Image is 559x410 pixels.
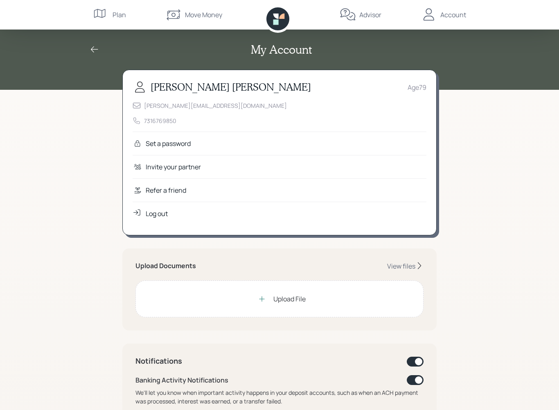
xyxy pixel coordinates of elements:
[135,262,196,270] h5: Upload Documents
[135,375,228,385] div: Banking Activity Notifications
[135,357,182,366] h4: Notifications
[135,388,424,405] div: We'll let you know when important activity happens in your deposit accounts, such as when an ACH ...
[440,10,466,20] div: Account
[146,139,191,148] div: Set a password
[359,10,381,20] div: Advisor
[408,82,426,92] div: Age 79
[146,209,168,219] div: Log out
[387,262,415,271] div: View files
[151,81,311,93] h3: [PERSON_NAME] [PERSON_NAME]
[146,185,186,195] div: Refer a friend
[273,294,306,304] div: Upload File
[144,116,176,125] div: 7316769850
[144,101,287,110] div: [PERSON_NAME][EMAIL_ADDRESS][DOMAIN_NAME]
[146,162,201,172] div: Invite your partner
[113,10,126,20] div: Plan
[251,43,312,57] h2: My Account
[185,10,222,20] div: Move Money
